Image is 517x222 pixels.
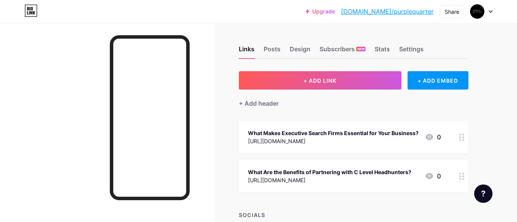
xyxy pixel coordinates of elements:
div: [URL][DOMAIN_NAME] [248,176,411,184]
div: 0 [425,171,441,181]
div: + Add header [239,99,279,108]
a: Upgrade [306,8,335,15]
div: What Makes Executive Search Firms Essential for Your Business? [248,129,419,137]
span: NEW [357,47,365,51]
div: Share [445,8,459,16]
div: [URL][DOMAIN_NAME] [248,137,419,145]
div: Settings [399,44,424,58]
div: Posts [264,44,281,58]
div: Links [239,44,254,58]
div: What Are the Benefits of Partnering with C Level Headhunters? [248,168,411,176]
div: SOCIALS [239,211,468,219]
button: + ADD LINK [239,71,401,90]
div: Stats [375,44,390,58]
a: [DOMAIN_NAME]/purplequarter [341,7,434,16]
div: + ADD EMBED [408,71,468,90]
div: Subscribers [320,44,365,58]
div: Design [290,44,310,58]
img: purplequarter [470,4,484,19]
div: 0 [425,132,441,142]
span: + ADD LINK [303,77,336,84]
